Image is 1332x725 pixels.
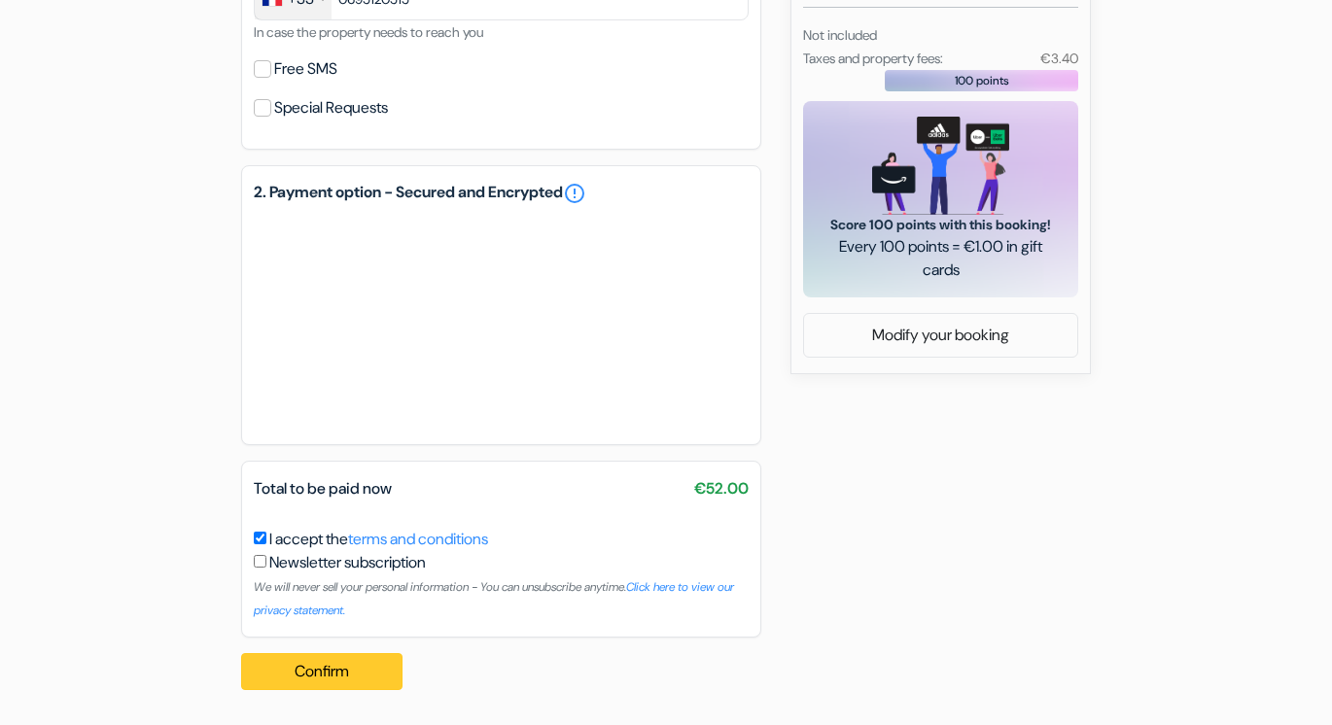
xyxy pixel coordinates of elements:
span: Score 100 points with this booking! [826,215,1055,235]
label: Special Requests [274,94,388,121]
h5: 2. Payment option - Secured and Encrypted [254,182,749,205]
button: Confirm [241,653,403,690]
small: Taxes and property fees: [803,50,943,67]
small: Not included [803,26,877,44]
small: €3.40 [1040,50,1078,67]
span: €52.00 [694,477,749,501]
span: Every 100 points = €1.00 in gift cards [826,235,1055,282]
label: Newsletter subscription [269,551,426,574]
a: Click here to view our privacy statement. [254,579,734,618]
label: Free SMS [274,55,337,83]
small: We will never sell your personal information - You can unsubscribe anytime. [254,579,734,618]
small: In case the property needs to reach you [254,23,483,41]
a: Modify your booking [804,317,1077,354]
span: Total to be paid now [254,478,392,499]
span: 100 points [955,72,1009,89]
a: terms and conditions [348,529,488,549]
iframe: Secure payment input frame [250,209,753,432]
img: gift_card_hero_new.png [872,117,1009,215]
label: I accept the [269,528,488,551]
a: error_outline [563,182,586,205]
